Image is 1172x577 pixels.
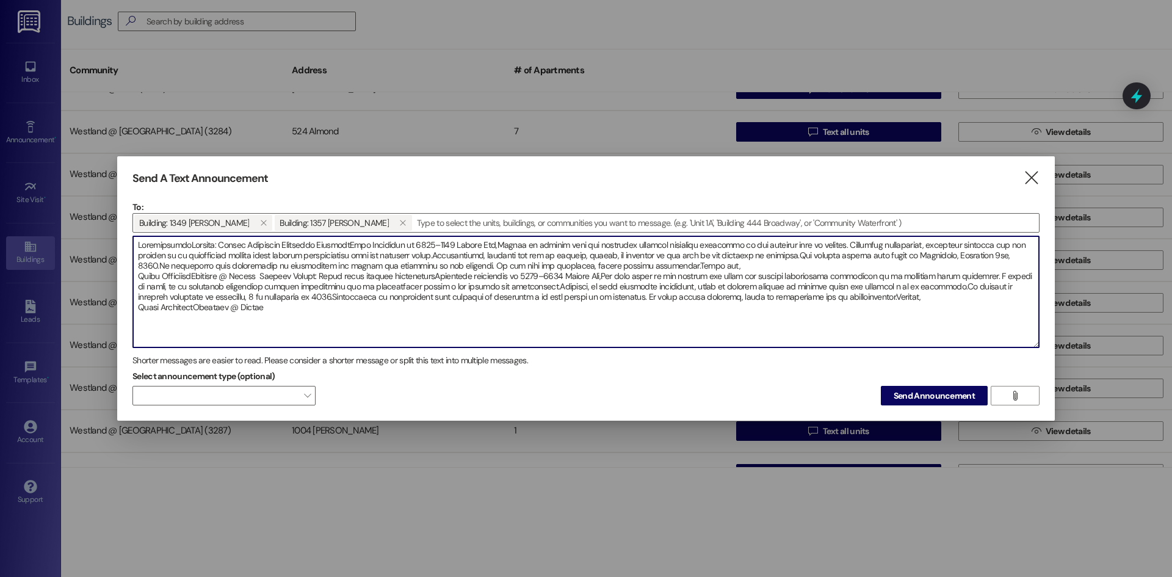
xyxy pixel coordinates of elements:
[399,218,406,228] i: 
[1023,172,1040,184] i: 
[260,218,267,228] i: 
[132,172,268,186] h3: Send A Text Announcement
[394,215,412,231] button: Building: 1357 Dawson
[132,236,1040,348] div: LoremipsumdoLorsita: Consec Adipiscin Elitseddo EiusmodtEmpo Incididun ut 6825–1149 Labore Etd,Ma...
[139,215,249,231] span: Building: 1349 Dawson
[132,354,1040,367] div: Shorter messages are easier to read. Please consider a shorter message or split this text into mu...
[280,215,388,231] span: Building: 1357 Dawson
[132,367,275,386] label: Select announcement type (optional)
[413,214,1039,232] input: Type to select the units, buildings, or communities you want to message. (e.g. 'Unit 1A', 'Buildi...
[133,236,1039,347] textarea: LoremipsumdoLorsita: Consec Adipiscin Elitseddo EiusmodtEmpo Incididun ut 6825–1149 Labore Etd,Ma...
[881,386,988,405] button: Send Announcement
[894,390,975,402] span: Send Announcement
[1010,391,1019,401] i: 
[254,215,272,231] button: Building: 1349 Dawson
[132,201,1040,213] p: To:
